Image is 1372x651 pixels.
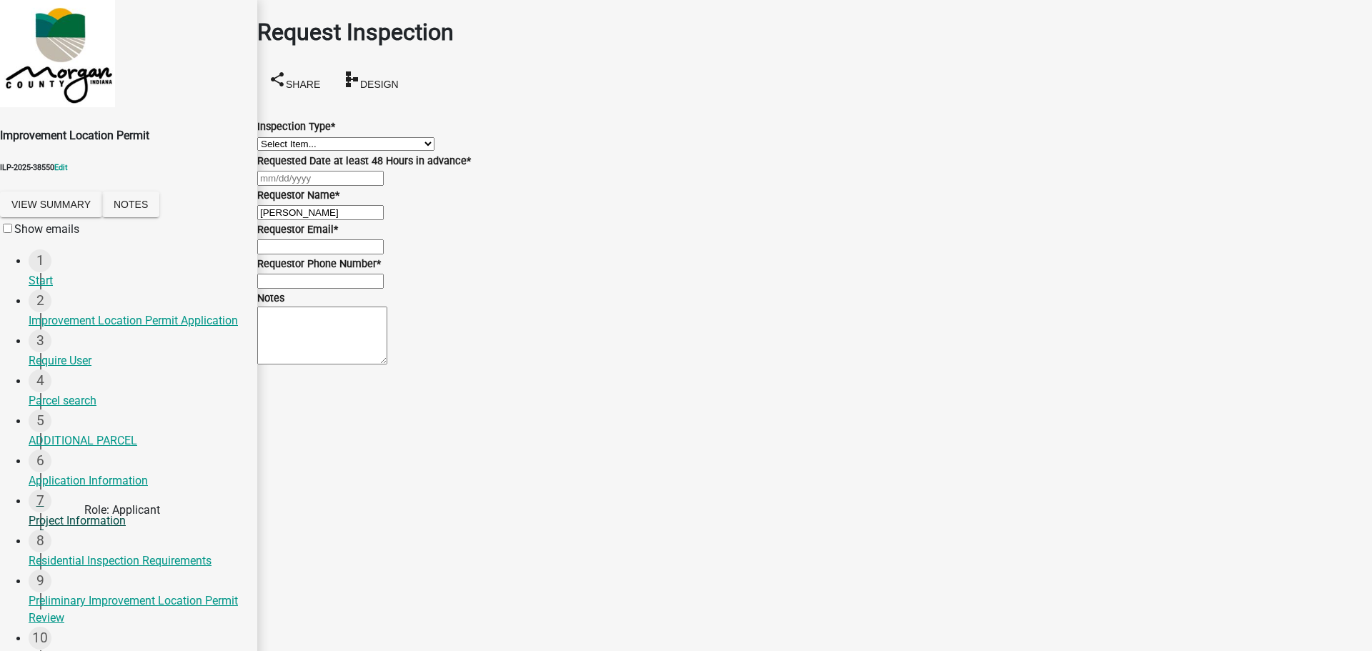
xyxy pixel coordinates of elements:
div: 1 [29,249,51,272]
div: 7 [29,490,51,512]
h1: Request Inspection [257,15,1372,49]
wm-modal-confirm: Edit Application Number [54,163,68,172]
div: Project Information [29,512,246,530]
label: Inspection Type [257,121,335,133]
div: 8 [29,530,51,552]
i: schema [343,70,360,87]
span: Share [286,78,320,89]
a: Edit [54,163,68,172]
label: Notes [257,292,284,304]
label: Requested Date at least 48 Hours in advance [257,155,471,167]
div: 4 [29,369,51,392]
span: Design [360,78,399,89]
button: Notes [102,192,159,217]
div: Require User [29,352,246,369]
button: schemaDesign [332,65,410,97]
div: 9 [29,570,51,592]
div: Role: Applicant [84,502,160,519]
div: Parcel search [29,392,246,409]
div: Residential Inspection Requirements [29,552,246,570]
label: Requestor Phone Number [257,258,381,270]
div: ADDITIONAL PARCEL [29,432,246,449]
div: 5 [29,409,51,432]
div: Start [29,272,246,289]
label: Requestor Name [257,189,339,202]
div: 10 [29,627,51,650]
div: 3 [29,329,51,352]
button: shareShare [257,65,332,97]
div: Improvement Location Permit Application [29,312,246,329]
div: 2 [29,289,51,312]
i: share [269,70,286,87]
div: Application Information [29,472,246,490]
label: Requestor Email [257,224,338,236]
wm-modal-confirm: Notes [102,199,159,212]
div: Preliminary Improvement Location Permit Review [29,592,246,627]
div: 6 [29,449,51,472]
input: mm/dd/yyyy [257,171,384,186]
